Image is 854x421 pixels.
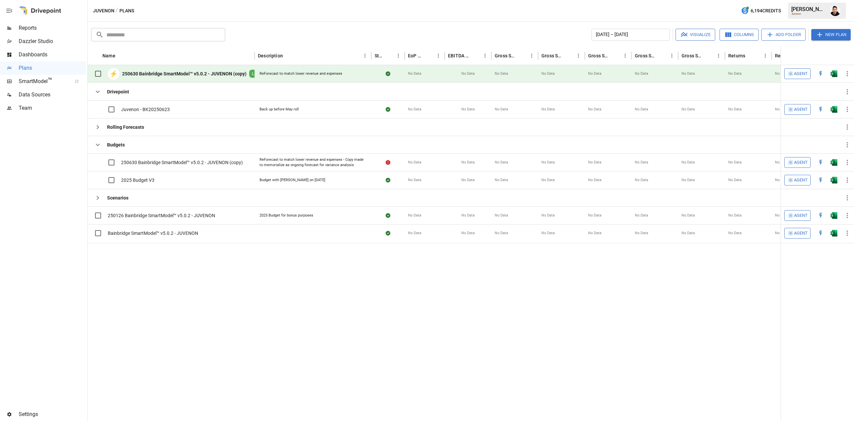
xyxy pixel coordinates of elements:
b: Rolling Forecasts [107,124,144,130]
span: No Data [635,213,648,218]
div: Gross Sales: Marketplace [588,53,610,58]
button: Agent [784,228,811,239]
span: ™ [48,76,52,85]
span: No Data [682,231,695,236]
span: No Data [461,177,475,183]
span: 2025 Budget V3 [121,177,154,183]
span: No Data [408,213,421,218]
span: No Data [635,231,648,236]
b: Scenarios [107,194,128,201]
button: Gross Sales: Marketplace column menu [620,51,630,60]
span: No Data [461,107,475,112]
div: Returns: DTC Online [775,53,797,58]
button: Sort [518,51,527,60]
div: Open in Quick Edit [817,177,824,183]
div: Open in Excel [831,70,837,77]
div: / [116,7,118,15]
span: No Data [635,177,648,183]
button: Visualize [676,29,715,41]
div: Sync complete [386,106,390,113]
div: Sync complete [386,212,390,219]
span: Data Sources [19,91,86,99]
button: Gross Sales: DTC Online column menu [574,51,583,60]
button: Sort [845,51,854,60]
span: Dashboards [19,51,86,59]
span: Dazzler Studio [19,37,86,45]
div: Description [258,53,283,58]
img: excel-icon.76473adf.svg [831,159,837,166]
div: Francisco Sanchez [830,5,841,16]
span: Agent [794,230,808,237]
button: EBITDA Margin column menu [480,51,490,60]
span: No Data [408,160,421,165]
img: quick-edit-flash.b8aec18c.svg [817,159,824,166]
img: excel-icon.76473adf.svg [831,70,837,77]
button: Description column menu [360,51,370,60]
button: Sort [116,51,125,60]
span: No Data [588,71,601,76]
span: No Data [495,107,508,112]
span: No Data [541,160,555,165]
span: No Data [588,177,601,183]
img: quick-edit-flash.b8aec18c.svg [817,177,824,183]
span: No Data [682,160,695,165]
img: excel-icon.76473adf.svg [831,106,837,113]
button: Columns [720,29,759,41]
img: quick-edit-flash.b8aec18c.svg [817,106,824,113]
b: 250630 Bainbridge SmartModel™ v5.0.2 - JUVENON (copy) [122,70,247,77]
span: No Data [541,71,555,76]
b: Budgets [107,141,125,148]
span: No Data [495,231,508,236]
span: 250630 Bainbridge SmartModel™ v5.0.2 - JUVENON (copy) [121,159,243,166]
span: Bainbridge SmartModel™ v5.0.2 - JUVENON [108,230,198,237]
button: Francisco Sanchez [826,1,845,20]
div: Error during sync. [386,159,390,166]
span: No Data [461,231,475,236]
span: No Data [635,107,648,112]
button: Sort [746,51,755,60]
button: Sort [705,51,714,60]
div: Back up before May roll [260,107,299,112]
span: No Data [541,213,555,218]
button: Sort [611,51,620,60]
span: Agent [794,106,808,113]
span: No Data [541,107,555,112]
span: No Data [682,213,695,218]
div: Sync complete [386,177,390,183]
div: Open in Quick Edit [817,70,824,77]
button: Gross Sales: Wholesale column menu [667,51,677,60]
span: No Data [408,71,421,76]
div: Open in Quick Edit [817,159,824,166]
div: Budget with [PERSON_NAME] on [DATE] [260,177,325,183]
span: Juvenon - BK20250623 [121,106,170,113]
span: SmartModel [19,77,67,85]
button: Add Folder [761,29,806,41]
span: No Data [408,177,421,183]
span: No Data [541,177,555,183]
span: No Data [588,213,601,218]
span: Agent [794,159,808,166]
span: No Data [775,71,788,76]
div: Juvenon [791,12,826,15]
span: No Data [635,160,648,165]
span: No Data [682,177,695,183]
div: ReForecast to match lower revenue and expenses [260,71,342,76]
div: ReForecast to match lower revenue and expenses - Copy made to memorialize as ongoing forecast for... [260,157,366,167]
div: Sync complete [386,230,390,237]
b: Drivepoint [107,88,129,95]
button: 6,194Credits [738,5,784,17]
span: No Data [461,71,475,76]
button: Gross Sales: Retail column menu [714,51,723,60]
img: excel-icon.76473adf.svg [831,212,837,219]
span: Settings [19,410,86,418]
div: Open in Excel [831,159,837,166]
img: quick-edit-flash.b8aec18c.svg [817,212,824,219]
span: No Data [775,177,788,183]
span: Agent [794,212,808,220]
span: 250126 Bainbridge SmartModel™ v5.0.2 - JUVENON [108,212,215,219]
div: Name [102,53,115,58]
button: New Plan [811,29,851,40]
span: No Data [495,213,508,218]
button: Agent [784,104,811,115]
div: Open in Excel [831,230,837,237]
